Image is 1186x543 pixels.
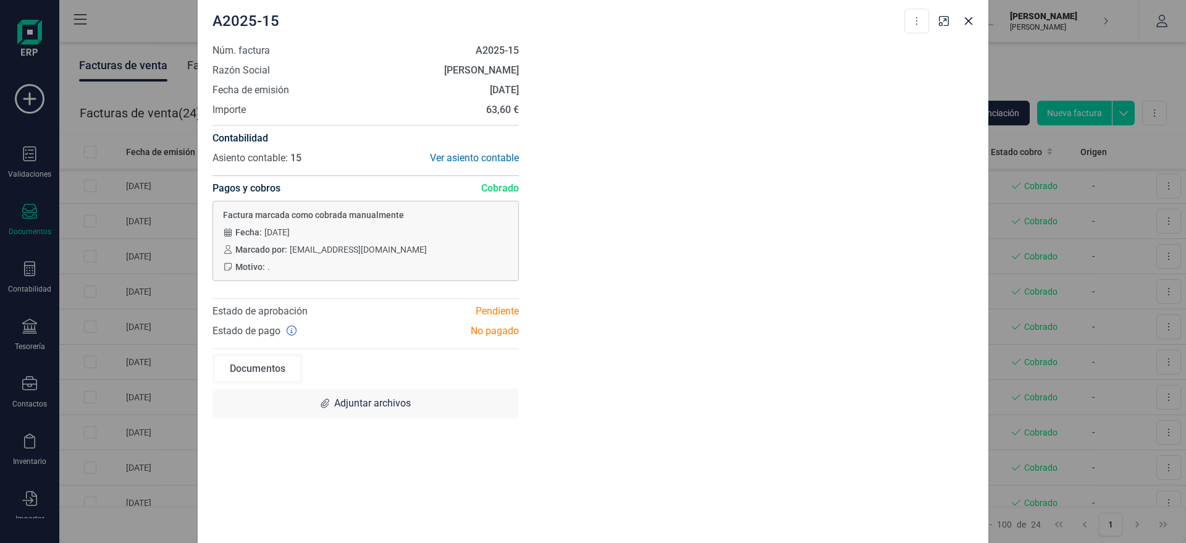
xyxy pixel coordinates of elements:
span: A2025-15 [212,11,279,31]
div: Ver asiento contable [366,151,519,166]
span: . [267,261,270,273]
span: Núm. factura [212,43,270,58]
strong: A2025-15 [476,44,519,56]
span: Cobrado [481,181,519,196]
span: Importe [212,103,246,117]
span: Estado de pago [212,324,280,339]
div: Documentos [215,356,300,381]
strong: [PERSON_NAME] [444,64,519,76]
span: Fecha de emisión [212,83,289,98]
span: Factura marcada como cobrada manualmente [223,209,508,221]
h4: Contabilidad [212,131,519,146]
div: Pendiente [366,304,528,319]
span: Motivo: [235,261,265,273]
span: Fecha: [235,226,262,238]
span: 15 [290,152,301,164]
h4: Pagos y cobros [212,176,280,201]
span: Estado de aprobación [212,305,308,317]
strong: [DATE] [490,84,519,96]
div: Adjuntar archivos [212,389,519,418]
span: [DATE] [264,226,290,238]
strong: 63,60 € [486,104,519,116]
span: Razón Social [212,63,270,78]
span: Asiento contable: [212,152,288,164]
div: No pagado [366,324,528,339]
span: Marcado por: [235,243,287,256]
span: [EMAIL_ADDRESS][DOMAIN_NAME] [290,243,427,256]
span: Adjuntar archivos [334,396,411,411]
